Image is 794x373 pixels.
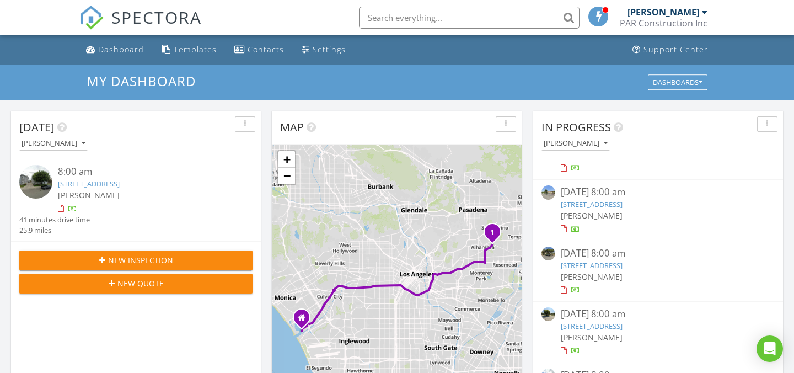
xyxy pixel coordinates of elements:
[157,40,221,60] a: Templates
[19,215,90,225] div: 41 minutes drive time
[541,307,775,356] a: [DATE] 8:00 am [STREET_ADDRESS] [PERSON_NAME]
[58,179,120,189] a: [STREET_ADDRESS]
[117,278,164,289] span: New Quote
[757,335,783,362] div: Open Intercom Messenger
[561,247,755,260] div: [DATE] 8:00 am
[58,165,233,179] div: 8:00 am
[19,274,253,294] button: New Quote
[87,72,196,90] span: My Dashboard
[643,44,708,55] div: Support Center
[19,225,90,236] div: 25.9 miles
[561,199,623,209] a: [STREET_ADDRESS]
[108,254,173,266] span: New Inspection
[561,260,623,270] a: [STREET_ADDRESS]
[79,15,202,38] a: SPECTORA
[561,332,623,343] span: [PERSON_NAME]
[79,6,104,30] img: The Best Home Inspection Software - Spectora
[561,271,623,282] span: [PERSON_NAME]
[230,40,288,60] a: Contacts
[278,168,295,184] a: Zoom out
[302,317,308,324] div: 13763 Fiji Way E8, Marina Del Rey CA 90292
[359,7,580,29] input: Search everything...
[280,120,304,135] span: Map
[174,44,217,55] div: Templates
[98,44,144,55] div: Dashboard
[19,136,88,151] button: [PERSON_NAME]
[19,165,253,236] a: 8:00 am [STREET_ADDRESS] [PERSON_NAME] 41 minutes drive time 25.9 miles
[541,185,555,199] img: streetview
[278,151,295,168] a: Zoom in
[561,321,623,331] a: [STREET_ADDRESS]
[541,247,555,260] img: streetview
[653,78,702,86] div: Dashboards
[82,40,148,60] a: Dashboard
[492,232,499,238] div: 346 San Marcos St, San Gabriel, CA 91776
[19,120,55,135] span: [DATE]
[313,44,346,55] div: Settings
[648,74,707,90] button: Dashboards
[544,140,608,147] div: [PERSON_NAME]
[627,7,699,18] div: [PERSON_NAME]
[297,40,350,60] a: Settings
[58,190,120,200] span: [PERSON_NAME]
[541,185,775,235] a: [DATE] 8:00 am [STREET_ADDRESS] [PERSON_NAME]
[22,140,85,147] div: [PERSON_NAME]
[490,229,495,237] i: 1
[620,18,707,29] div: PAR Construction Inc
[19,251,253,270] button: New Inspection
[561,210,623,221] span: [PERSON_NAME]
[561,185,755,199] div: [DATE] 8:00 am
[561,307,755,321] div: [DATE] 8:00 am
[541,247,775,296] a: [DATE] 8:00 am [STREET_ADDRESS] [PERSON_NAME]
[541,120,611,135] span: In Progress
[19,165,52,198] img: streetview
[628,40,712,60] a: Support Center
[541,307,555,321] img: streetview
[541,136,610,151] button: [PERSON_NAME]
[111,6,202,29] span: SPECTORA
[248,44,284,55] div: Contacts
